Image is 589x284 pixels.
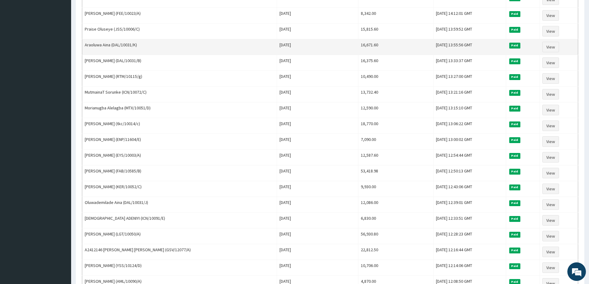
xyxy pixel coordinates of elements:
[509,153,520,159] span: Paid
[358,55,433,71] td: 16,375.60
[358,71,433,87] td: 10,490.00
[433,181,506,197] td: [DATE] 12:43:06 GMT
[542,184,559,194] a: View
[277,260,358,276] td: [DATE]
[433,23,506,39] td: [DATE] 13:59:52 GMT
[358,150,433,165] td: 12,587.60
[433,71,506,87] td: [DATE] 13:27:00 GMT
[3,169,118,190] textarea: Type your message and hit 'Enter'
[542,121,559,131] a: View
[509,90,520,95] span: Paid
[509,121,520,127] span: Paid
[358,181,433,197] td: 9,930.00
[277,39,358,55] td: [DATE]
[277,118,358,134] td: [DATE]
[82,181,277,197] td: [PERSON_NAME] (KER/10052/C)
[509,200,520,206] span: Paid
[433,134,506,150] td: [DATE] 13:00:02 GMT
[542,42,559,52] a: View
[358,165,433,181] td: 53,418.98
[542,136,559,147] a: View
[32,35,104,43] div: Chat with us now
[358,39,433,55] td: 16,671.60
[433,39,506,55] td: [DATE] 13:55:56 GMT
[82,228,277,244] td: [PERSON_NAME] (LGT/10050/A)
[542,89,559,100] a: View
[358,87,433,102] td: 13,732.40
[509,232,520,237] span: Paid
[542,105,559,115] a: View
[82,134,277,150] td: [PERSON_NAME] (ENP/11604/E)
[509,27,520,32] span: Paid
[433,150,506,165] td: [DATE] 12:54:44 GMT
[433,228,506,244] td: [DATE] 12:28:23 GMT
[542,262,559,273] a: View
[433,55,506,71] td: [DATE] 13:33:37 GMT
[358,244,433,260] td: 22,812.50
[358,118,433,134] td: 18,770.00
[277,102,358,118] td: [DATE]
[509,248,520,253] span: Paid
[542,247,559,257] a: View
[82,55,277,71] td: [PERSON_NAME] (DAL/10031/B)
[277,244,358,260] td: [DATE]
[433,8,506,23] td: [DATE] 14:12:01 GMT
[509,74,520,80] span: Paid
[101,3,116,18] div: Minimize live chat window
[277,228,358,244] td: [DATE]
[542,199,559,210] a: View
[542,26,559,36] a: View
[542,231,559,241] a: View
[82,102,277,118] td: Morianugba Alelagba (MTX/10051/D)
[277,181,358,197] td: [DATE]
[358,213,433,228] td: 6,830.00
[542,57,559,68] a: View
[82,260,277,276] td: [PERSON_NAME] (YSS/10124/D)
[36,78,85,140] span: We're online!
[277,55,358,71] td: [DATE]
[542,168,559,178] a: View
[433,260,506,276] td: [DATE] 12:14:06 GMT
[82,39,277,55] td: Araoluwa Aina (DAL/10031/K)
[358,197,433,213] td: 12,086.00
[82,87,277,102] td: MutmainaT Sorunke (ICN/10072/C)
[358,102,433,118] td: 12,590.00
[542,215,559,226] a: View
[277,23,358,39] td: [DATE]
[82,71,277,87] td: [PERSON_NAME] (RTM/10115/g)
[509,216,520,222] span: Paid
[277,87,358,102] td: [DATE]
[82,197,277,213] td: Oluwademilade Aina (DAL/10031/J)
[509,106,520,111] span: Paid
[277,71,358,87] td: [DATE]
[277,165,358,181] td: [DATE]
[82,8,277,23] td: [PERSON_NAME] (FEE/10023/A)
[358,134,433,150] td: 7,090.00
[277,213,358,228] td: [DATE]
[542,73,559,84] a: View
[82,150,277,165] td: [PERSON_NAME] (EYS/10003/A)
[509,184,520,190] span: Paid
[433,102,506,118] td: [DATE] 13:15:10 GMT
[358,23,433,39] td: 15,815.60
[277,134,358,150] td: [DATE]
[433,165,506,181] td: [DATE] 12:50:13 GMT
[542,152,559,163] a: View
[509,263,520,269] span: Paid
[509,137,520,143] span: Paid
[358,228,433,244] td: 56,930.80
[433,244,506,260] td: [DATE] 12:16:44 GMT
[82,165,277,181] td: [PERSON_NAME] (FAB/10585/B)
[509,11,520,17] span: Paid
[509,58,520,64] span: Paid
[433,197,506,213] td: [DATE] 12:39:01 GMT
[433,87,506,102] td: [DATE] 13:21:16 GMT
[509,43,520,48] span: Paid
[358,8,433,23] td: 8,342.00
[277,197,358,213] td: [DATE]
[11,31,25,46] img: d_794563401_company_1708531726252_794563401
[82,244,277,260] td: A2412146 [PERSON_NAME] [PERSON_NAME] (GSV/12077/A)
[82,118,277,134] td: [PERSON_NAME] (tkc/10014/c)
[509,169,520,174] span: Paid
[358,260,433,276] td: 10,706.00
